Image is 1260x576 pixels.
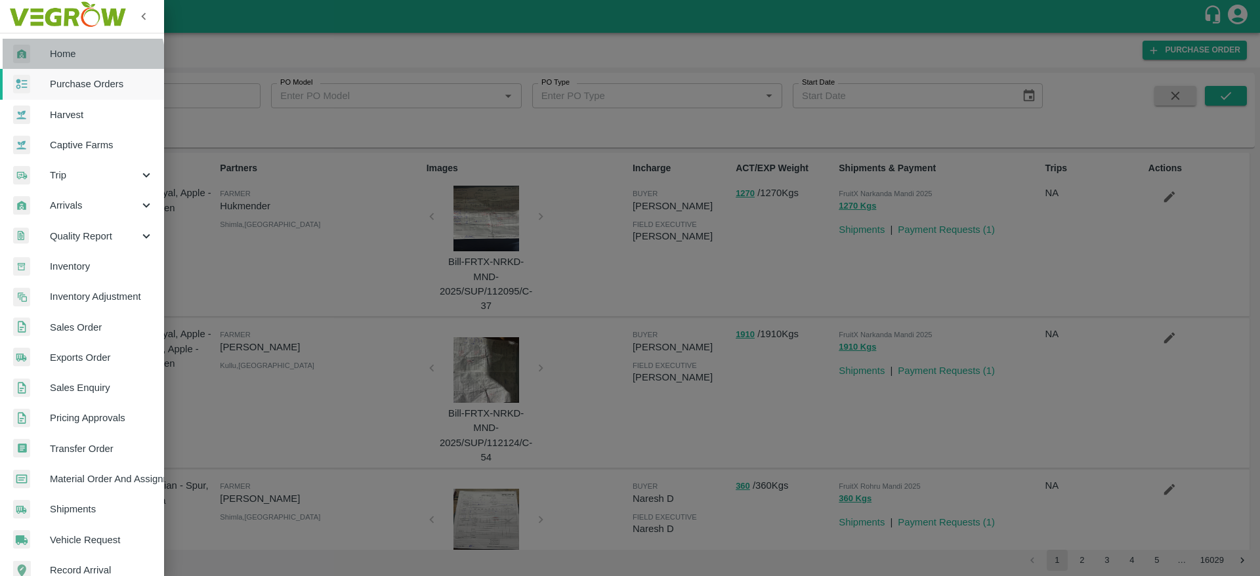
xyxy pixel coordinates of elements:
[13,500,30,519] img: shipments
[13,135,30,155] img: harvest
[13,348,30,367] img: shipments
[13,409,30,428] img: sales
[13,228,29,244] img: qualityReport
[50,77,154,91] span: Purchase Orders
[13,318,30,337] img: sales
[13,379,30,398] img: sales
[50,168,139,182] span: Trip
[13,439,30,458] img: whTransfer
[13,257,30,276] img: whInventory
[13,287,30,306] img: inventory
[50,381,154,395] span: Sales Enquiry
[13,530,30,549] img: vehicle
[50,229,139,243] span: Quality Report
[13,166,30,185] img: delivery
[13,75,30,94] img: reciept
[50,502,154,516] span: Shipments
[13,45,30,64] img: whArrival
[50,47,154,61] span: Home
[50,442,154,456] span: Transfer Order
[50,350,154,365] span: Exports Order
[50,138,154,152] span: Captive Farms
[50,533,154,547] span: Vehicle Request
[13,196,30,215] img: whArrival
[13,470,30,489] img: centralMaterial
[13,105,30,125] img: harvest
[50,411,154,425] span: Pricing Approvals
[50,472,154,486] span: Material Order And Assignment
[50,198,139,213] span: Arrivals
[50,108,154,122] span: Harvest
[50,259,154,274] span: Inventory
[50,320,154,335] span: Sales Order
[50,289,154,304] span: Inventory Adjustment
